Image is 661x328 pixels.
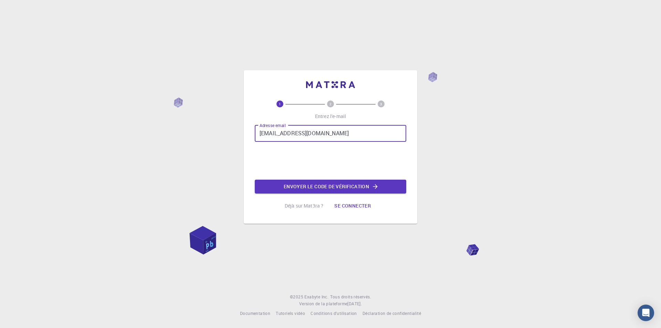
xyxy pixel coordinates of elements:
[276,310,305,316] font: Tutoriels vidéo
[276,310,305,317] a: Tutoriels vidéo
[347,301,360,306] font: [DATE]
[311,310,357,317] a: Conditions d'utilisation
[279,102,281,106] text: 1
[304,294,328,299] font: Exabyte Inc.
[311,310,357,316] font: Conditions d'utilisation
[299,301,348,306] font: Version de la plateforme
[329,199,376,213] button: Se connecter
[380,102,382,106] text: 3
[329,102,332,106] text: 2
[290,294,293,299] font: ©
[260,123,286,128] font: Adresse email
[240,310,270,317] a: Documentation
[363,310,421,316] font: Déclaration de confidentialité
[285,202,324,209] font: Déjà sur Mat3ra ?
[347,300,362,307] a: [DATE].
[361,301,362,306] font: .
[255,180,406,193] button: Envoyer le code de vérification
[240,310,270,316] font: Documentation
[304,294,328,300] a: Exabyte Inc.
[293,294,303,299] font: 2025
[638,305,654,321] div: Open Intercom Messenger
[334,202,371,209] font: Se connecter
[363,310,421,317] a: Déclaration de confidentialité
[284,183,369,190] font: Envoyer le code de vérification
[278,147,383,174] iframe: reCAPTCHA
[330,294,371,299] font: Tous droits réservés.
[315,113,346,119] font: Entrez l'e-mail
